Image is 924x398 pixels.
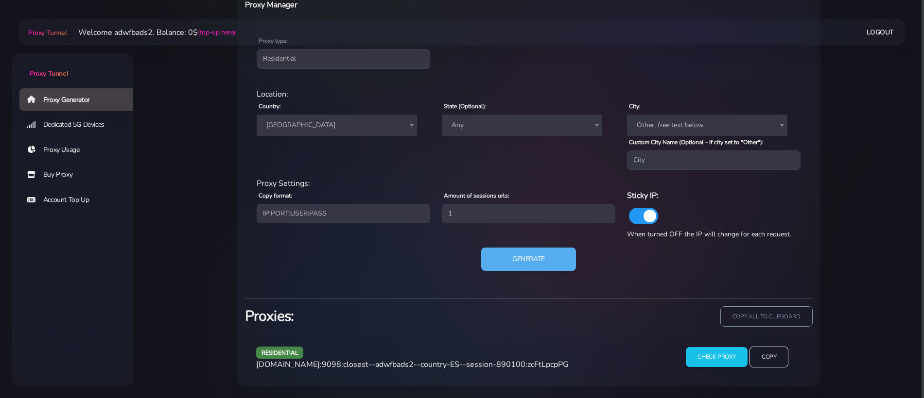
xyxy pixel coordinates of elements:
label: State (Optional): [444,102,487,111]
label: City: [629,102,641,111]
label: Amount of sessions urls: [444,191,509,200]
a: Account Top Up [19,189,141,211]
span: [DOMAIN_NAME]:9098:closest--adwfbads2--country-ES--session-890100:zcFtLpcpPG [256,359,569,370]
span: Any [442,115,602,136]
a: Logout [867,23,894,41]
iframe: Webchat Widget [781,239,912,386]
span: Any [448,118,596,132]
a: Dedicated 5G Devices [19,114,141,136]
a: Proxy Tunnel [26,25,67,40]
span: Other, free text below [633,118,782,132]
input: copy all to clipboard [720,306,813,327]
a: Proxy Generator [19,88,141,111]
a: Proxy Tunnel [12,53,133,79]
input: Check Proxy [686,347,748,367]
a: (top-up here) [198,27,235,37]
label: Custom City Name (Optional - If city set to "Other"): [629,138,764,147]
span: residential [256,347,304,359]
span: Other, free text below [627,115,787,136]
span: Spain [257,115,417,136]
label: Country: [259,102,281,111]
div: Location: [251,88,807,100]
h3: Proxies: [245,306,523,326]
div: Proxy Settings: [251,178,807,189]
label: Copy format: [259,191,292,200]
a: Proxy Usage [19,139,141,161]
input: Copy [750,347,788,367]
span: Proxy Tunnel [28,28,67,37]
button: Generate [481,248,576,271]
a: Buy Proxy [19,164,141,186]
h6: Sticky IP: [627,189,801,202]
li: Welcome adwfbads2. Balance: 0$ [67,27,235,38]
input: City [627,150,801,170]
span: When turned OFF the IP will change for each request. [627,230,791,239]
span: Spain [262,118,411,132]
span: Proxy Tunnel [29,69,68,78]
